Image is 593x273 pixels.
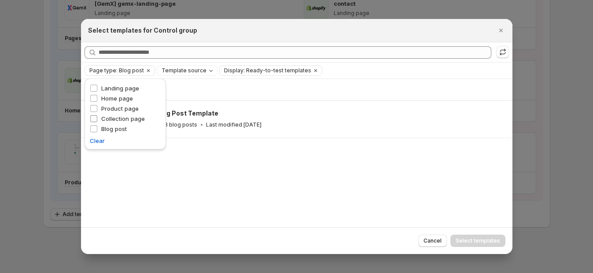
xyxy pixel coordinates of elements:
[311,66,320,75] button: Clear
[89,67,144,74] span: Page type: Blog post
[90,136,105,145] button: Clear
[85,66,144,75] button: Page type: Blog post
[144,66,153,75] button: Clear
[424,237,442,244] span: Cancel
[101,95,133,102] span: Home page
[495,24,507,37] button: Close
[88,26,197,35] h2: Select templates for Control group
[162,67,206,74] span: Template source
[220,66,311,75] button: Display: Ready-to-test templates
[224,67,311,74] span: Display: Ready-to-test templates
[101,105,139,112] span: Product page
[101,125,127,132] span: Blog post
[131,109,218,118] h3: Default Blog Post Template
[101,115,145,122] span: Collection page
[157,66,217,75] button: Template source
[418,235,447,247] button: Cancel
[206,121,262,128] p: Last modified [DATE]
[101,85,139,92] span: Landing page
